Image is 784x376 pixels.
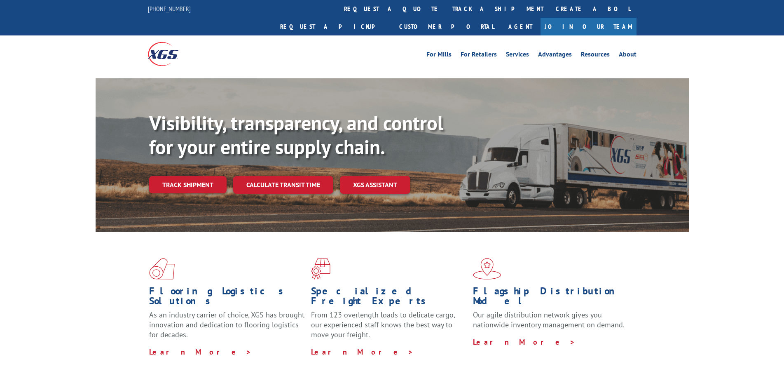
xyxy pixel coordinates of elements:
a: Request a pickup [274,18,393,35]
a: Resources [581,51,610,60]
img: xgs-icon-flagship-distribution-model-red [473,258,501,280]
p: From 123 overlength loads to delicate cargo, our experienced staff knows the best way to move you... [311,310,467,347]
h1: Flagship Distribution Model [473,286,629,310]
a: Join Our Team [541,18,637,35]
a: For Retailers [461,51,497,60]
a: About [619,51,637,60]
a: Learn More > [311,347,414,357]
a: For Mills [426,51,452,60]
a: Customer Portal [393,18,500,35]
a: XGS ASSISTANT [340,176,410,194]
h1: Flooring Logistics Solutions [149,286,305,310]
h1: Specialized Freight Experts [311,286,467,310]
b: Visibility, transparency, and control for your entire supply chain. [149,110,443,160]
img: xgs-icon-focused-on-flooring-red [311,258,330,280]
span: Our agile distribution network gives you nationwide inventory management on demand. [473,310,625,329]
img: xgs-icon-total-supply-chain-intelligence-red [149,258,175,280]
a: Calculate transit time [233,176,333,194]
a: [PHONE_NUMBER] [148,5,191,13]
a: Services [506,51,529,60]
a: Learn More > [473,337,576,347]
a: Advantages [538,51,572,60]
a: Learn More > [149,347,252,357]
a: Track shipment [149,176,227,193]
span: As an industry carrier of choice, XGS has brought innovation and dedication to flooring logistics... [149,310,304,339]
a: Agent [500,18,541,35]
